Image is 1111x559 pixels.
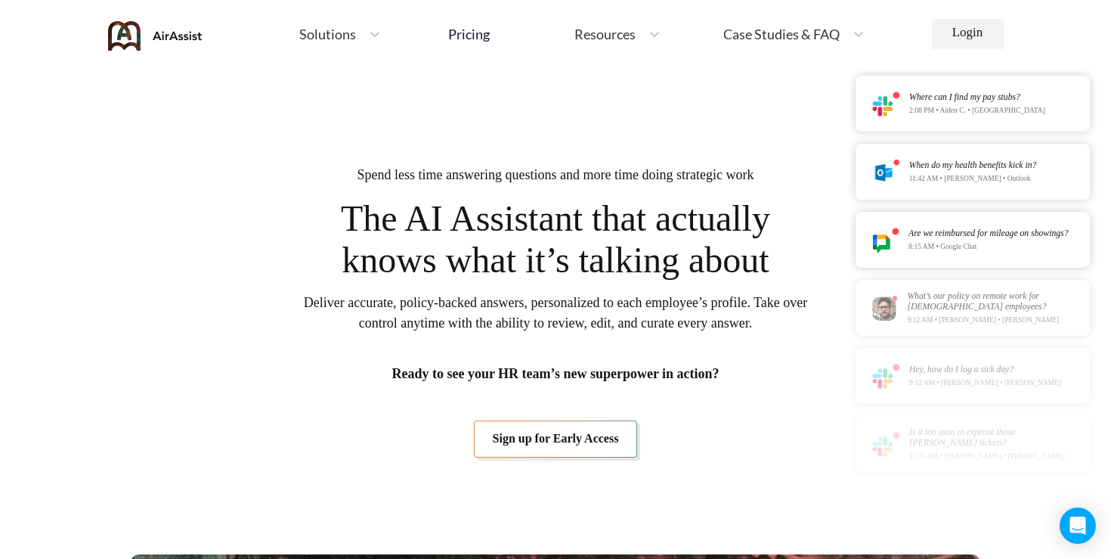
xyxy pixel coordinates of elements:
div: Pricing [448,27,490,41]
div: Are we reimbursed for mileage on showings? [908,228,1068,238]
span: Resources [574,27,636,41]
div: Do snack breaks qualify as “wellness activities” for benefits points? 🍪 [909,495,1085,516]
div: What’s our policy on remote work for [DEMOGRAPHIC_DATA] employees? [907,291,1085,312]
span: Deliver accurate, policy-backed answers, personalized to each employee’s profile. Take over contr... [302,293,809,334]
p: 9:12 AM • [PERSON_NAME] • [PERSON_NAME] [909,379,1061,387]
div: Where can I find my pay stubs? [909,92,1045,102]
a: Login [932,19,1004,49]
span: Spend less time answering questions and more time doing strategic work [357,165,754,185]
a: Sign up for Early Access [474,421,638,457]
div: Hey, how do I log a sick day? [909,365,1061,374]
div: Open Intercom Messenger [1060,508,1096,544]
img: notification [872,91,900,116]
span: The AI Assistant that actually knows what it’s talking about [321,197,791,281]
span: Solutions [299,27,356,41]
p: 8:15 AM • Google Chat [908,243,1068,251]
span: Case Studies & FAQ [723,27,840,41]
p: 9:12 AM • [PERSON_NAME] • [PERSON_NAME] [907,316,1085,325]
img: AirAssist [108,21,203,51]
p: 10:35 AM • [PERSON_NAME] • [PERSON_NAME] [909,452,1085,461]
p: 10:55 AM • [PERSON_NAME] • [PERSON_NAME] [909,520,1085,529]
p: 2:08 PM • Aiden C. • [GEOGRAPHIC_DATA] [909,107,1045,115]
div: Is it too soon to expense those [PERSON_NAME] tickets? [909,427,1085,448]
a: Pricing [448,20,490,48]
span: Ready to see your HR team’s new superpower in action? [391,364,719,384]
